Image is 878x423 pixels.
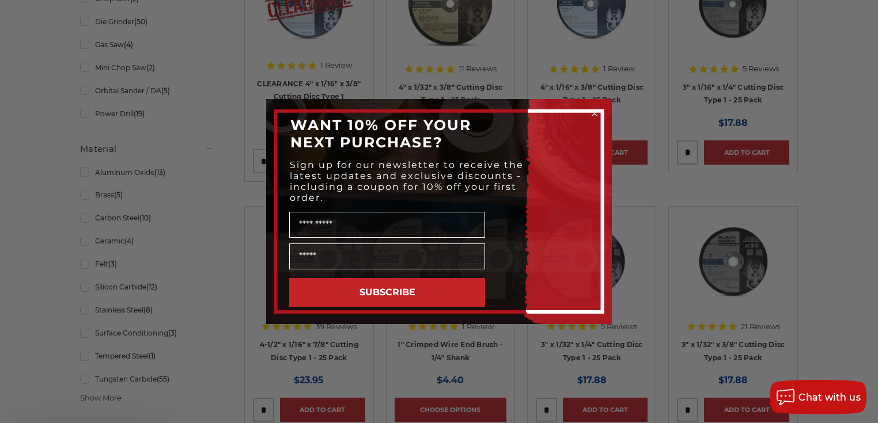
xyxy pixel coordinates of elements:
button: SUBSCRIBE [289,278,485,307]
button: Chat with us [770,380,866,414]
span: WANT 10% OFF YOUR NEXT PURCHASE? [290,116,471,151]
span: Chat with us [798,392,861,403]
button: Close dialog [589,108,600,119]
span: Sign up for our newsletter to receive the latest updates and exclusive discounts - including a co... [290,159,524,203]
input: Email [289,243,485,269]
